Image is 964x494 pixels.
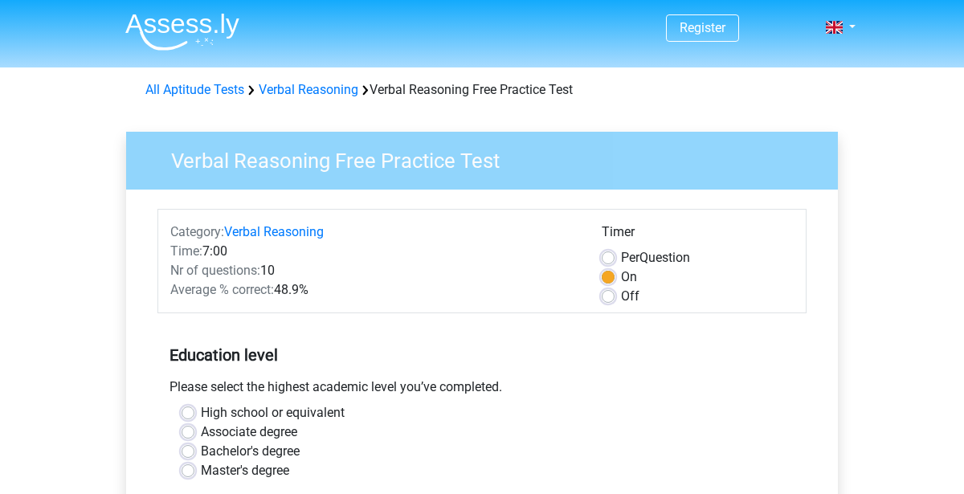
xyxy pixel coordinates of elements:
label: Off [621,287,639,306]
span: Per [621,250,639,265]
label: High school or equivalent [201,403,345,423]
div: Please select the highest academic level you’ve completed. [157,378,807,403]
h3: Verbal Reasoning Free Practice Test [152,142,826,174]
h5: Education level [170,339,794,371]
label: Master's degree [201,461,289,480]
a: All Aptitude Tests [145,82,244,97]
div: 7:00 [158,242,590,261]
div: 48.9% [158,280,590,300]
label: Question [621,248,690,267]
a: Verbal Reasoning [224,224,324,239]
span: Time: [170,243,202,259]
div: 10 [158,261,590,280]
a: Verbal Reasoning [259,82,358,97]
img: Assessly [125,13,239,51]
span: Category: [170,224,224,239]
label: Associate degree [201,423,297,442]
label: Bachelor's degree [201,442,300,461]
span: Average % correct: [170,282,274,297]
div: Verbal Reasoning Free Practice Test [139,80,825,100]
a: Register [680,20,725,35]
span: Nr of questions: [170,263,260,278]
div: Timer [602,223,794,248]
label: On [621,267,637,287]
